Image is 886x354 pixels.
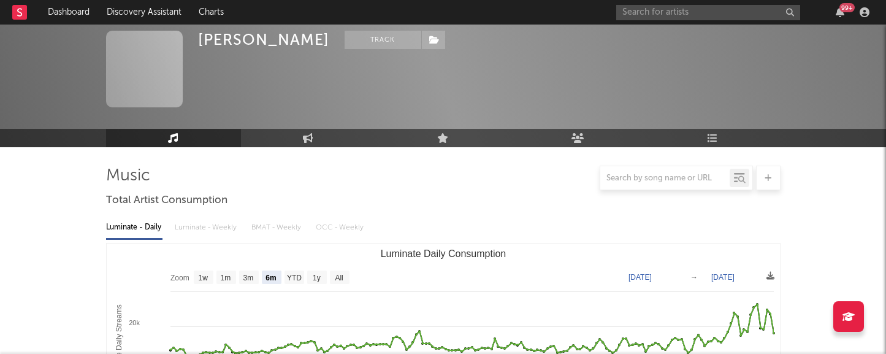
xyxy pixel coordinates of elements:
[345,31,421,49] button: Track
[616,5,800,20] input: Search for artists
[106,193,227,208] span: Total Artist Consumption
[335,274,343,282] text: All
[198,31,329,49] div: [PERSON_NAME]
[600,174,730,183] input: Search by song name or URL
[220,274,231,282] text: 1m
[380,248,506,259] text: Luminate Daily Consumption
[286,274,301,282] text: YTD
[313,274,321,282] text: 1y
[628,273,652,282] text: [DATE]
[690,273,698,282] text: →
[836,7,844,17] button: 99+
[129,319,140,326] text: 20k
[198,274,208,282] text: 1w
[106,217,162,238] div: Luminate - Daily
[170,274,189,282] text: Zoom
[711,273,735,282] text: [DATE]
[243,274,253,282] text: 3m
[839,3,855,12] div: 99 +
[265,274,276,282] text: 6m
